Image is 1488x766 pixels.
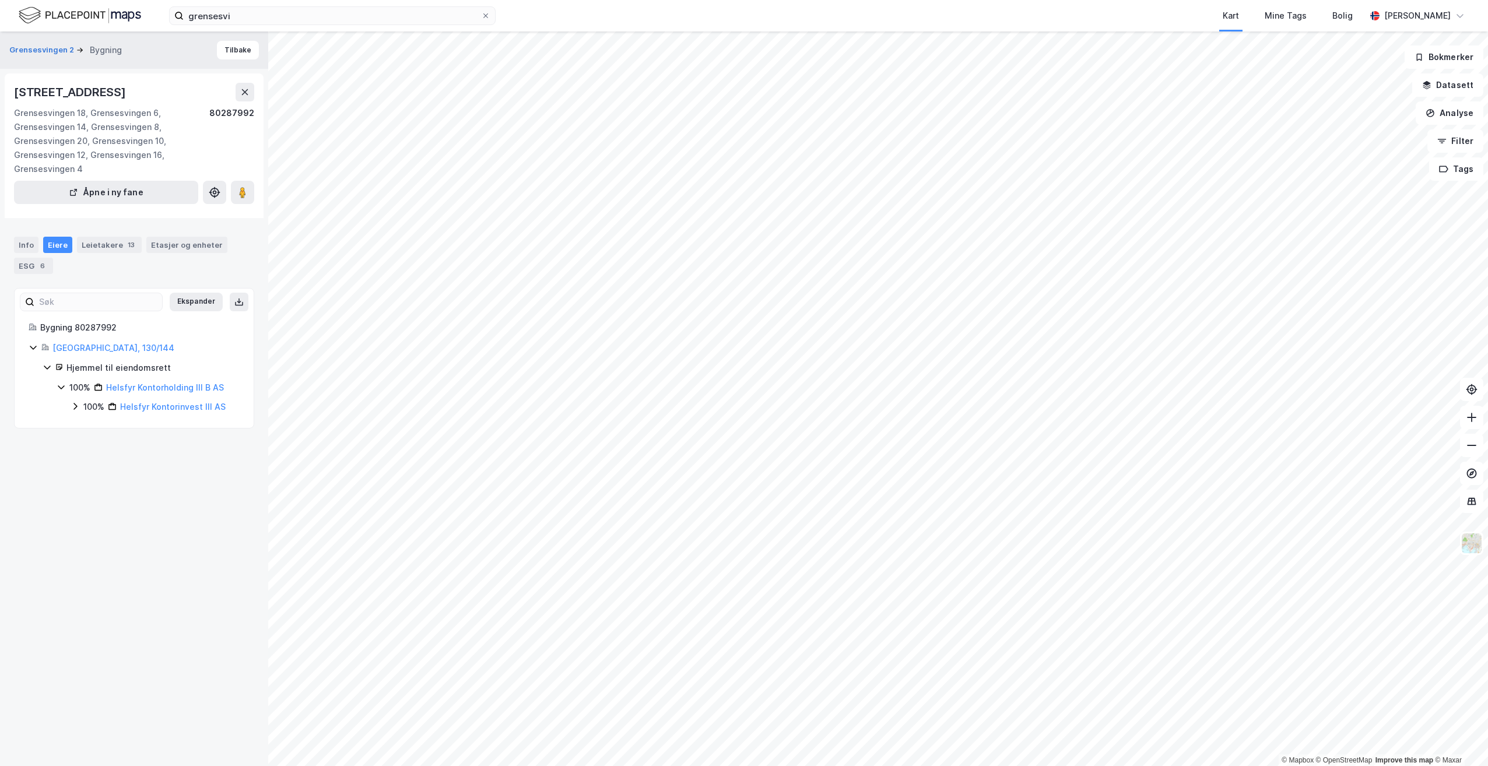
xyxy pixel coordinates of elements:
img: logo.f888ab2527a4732fd821a326f86c7f29.svg [19,5,141,26]
div: Kontrollprogram for chat [1430,710,1488,766]
button: Bokmerker [1405,45,1483,69]
div: Bolig [1332,9,1353,23]
button: Datasett [1412,73,1483,97]
div: [STREET_ADDRESS] [14,83,128,101]
a: Improve this map [1375,756,1433,764]
a: [GEOGRAPHIC_DATA], 130/144 [52,343,174,353]
button: Analyse [1416,101,1483,125]
button: Tags [1429,157,1483,181]
input: Søk på adresse, matrikkel, gårdeiere, leietakere eller personer [184,7,481,24]
div: Etasjer og enheter [151,240,223,250]
div: Mine Tags [1265,9,1307,23]
iframe: Chat Widget [1430,710,1488,766]
div: Kart [1223,9,1239,23]
div: 100% [69,381,90,395]
input: Søk [34,293,162,311]
div: Bygning [90,43,122,57]
div: Grensesvingen 18, Grensesvingen 6, Grensesvingen 14, Grensesvingen 8, Grensesvingen 20, Grensesvi... [14,106,209,176]
div: 80287992 [209,106,254,176]
img: Z [1461,532,1483,554]
div: Leietakere [77,237,142,253]
button: Grensesvingen 2 [9,44,76,56]
a: Mapbox [1282,756,1314,764]
div: Eiere [43,237,72,253]
div: 6 [37,260,48,272]
button: Åpne i ny fane [14,181,198,204]
div: ESG [14,258,53,274]
div: Bygning 80287992 [40,321,240,335]
button: Ekspander [170,293,223,311]
button: Filter [1427,129,1483,153]
button: Tilbake [217,41,259,59]
a: OpenStreetMap [1316,756,1373,764]
a: Helsfyr Kontorholding III B AS [106,382,224,392]
a: Helsfyr Kontorinvest III AS [120,402,226,412]
div: Hjemmel til eiendomsrett [66,361,240,375]
div: 13 [125,239,137,251]
div: Info [14,237,38,253]
div: [PERSON_NAME] [1384,9,1451,23]
div: 100% [83,400,104,414]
